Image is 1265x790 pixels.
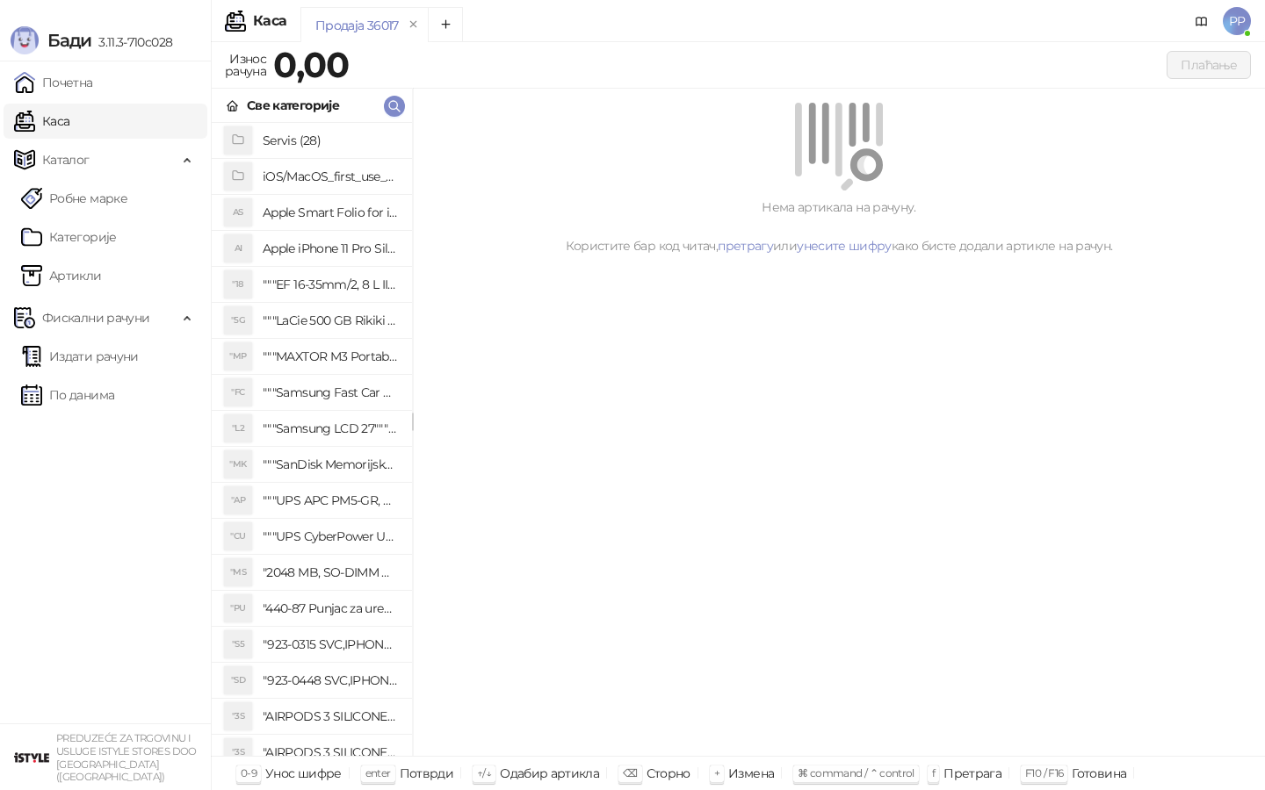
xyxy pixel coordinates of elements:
a: Документација [1188,7,1216,35]
h4: """UPS APC PM5-GR, Essential Surge Arrest,5 utic_nica""" [263,486,398,514]
span: ⌫ [623,766,637,779]
img: Logo [11,26,39,54]
div: "5G [224,306,252,334]
span: + [714,766,719,779]
a: Издати рачуни [21,339,139,374]
a: унесите шифру [797,238,892,254]
small: PREDUZEĆE ZA TRGOVINU I USLUGE ISTYLE STORES DOO [GEOGRAPHIC_DATA] ([GEOGRAPHIC_DATA]) [56,732,197,783]
div: "MP [224,342,252,370]
span: enter [365,766,391,779]
div: AS [224,198,252,226]
div: Унос шифре [265,762,342,785]
a: Почетна [14,65,93,100]
span: PP [1223,7,1251,35]
span: F10 / F16 [1025,766,1063,779]
span: Фискални рачуни [42,300,149,335]
h4: "AIRPODS 3 SILICONE CASE BLUE" [263,738,398,766]
h4: """Samsung LCD 27"""" C27F390FHUXEN""" [263,414,398,442]
div: "3S [224,738,252,766]
a: Каса [14,104,69,139]
div: "MK [224,450,252,478]
h4: "2048 MB, SO-DIMM DDRII, 667 MHz, Napajanje 1,8 0,1 V, Latencija CL5" [263,558,398,586]
h4: """UPS CyberPower UT650EG, 650VA/360W , line-int., s_uko, desktop""" [263,522,398,550]
span: 3.11.3-710c028 [91,34,172,50]
div: "SD [224,666,252,694]
h4: iOS/MacOS_first_use_assistance (4) [263,162,398,190]
a: По данима [21,377,114,413]
h4: """Samsung Fast Car Charge Adapter, brzi auto punja_, boja crna""" [263,378,398,406]
div: Сторно [647,762,690,785]
div: "MS [224,558,252,586]
div: "S5 [224,630,252,658]
div: Нема артикала на рачуну. Користите бар код читач, или како бисте додали артикле на рачун. [434,197,1244,255]
span: 0-9 [241,766,257,779]
div: Продаја 36017 [315,16,399,35]
div: Каса [253,14,286,28]
div: "AP [224,486,252,514]
div: Износ рачуна [221,47,270,83]
div: "L2 [224,414,252,442]
span: ↑/↓ [477,766,491,779]
div: Готовина [1072,762,1126,785]
div: Потврди [400,762,454,785]
h4: "923-0448 SVC,IPHONE,TOURQUE DRIVER KIT .65KGF- CM Šrafciger " [263,666,398,694]
button: Плаћање [1167,51,1251,79]
div: AI [224,234,252,262]
div: "FC [224,378,252,406]
div: Све категорије [247,96,339,115]
a: Робне марке [21,181,127,216]
h4: """SanDisk Memorijska kartica 256GB microSDXC sa SD adapterom SDSQXA1-256G-GN6MA - Extreme PLUS, ... [263,450,398,478]
div: Одабир артикла [500,762,599,785]
div: "PU [224,594,252,622]
h4: """EF 16-35mm/2, 8 L III USM""" [263,270,398,298]
div: "18 [224,270,252,298]
button: Add tab [428,7,463,42]
h4: Apple Smart Folio for iPad mini (A17 Pro) - Sage [263,198,398,226]
h4: "AIRPODS 3 SILICONE CASE BLACK" [263,702,398,730]
a: Категорије [21,219,117,255]
h4: "440-87 Punjac za uredjaje sa micro USB portom 4/1, Stand." [263,594,398,622]
div: grid [212,123,412,756]
button: remove [402,18,425,32]
span: ⌘ command / ⌃ control [798,766,914,779]
h4: "923-0315 SVC,IPHONE 5/5S BATTERY REMOVAL TRAY Držač za iPhone sa kojim se otvara display [263,630,398,658]
h4: Apple iPhone 11 Pro Silicone Case - Black [263,234,398,262]
div: "CU [224,522,252,550]
h4: Servis (28) [263,126,398,154]
strong: 0,00 [273,43,349,86]
div: "3S [224,702,252,730]
div: Измена [728,762,774,785]
span: Бади [47,30,91,51]
a: претрагу [718,238,773,254]
div: Претрага [943,762,1001,785]
span: f [932,766,935,779]
img: 64x64-companyLogo-77b92cf4-9946-4f36-9751-bf7bb5fd2c7d.png [14,740,49,775]
a: ArtikliАртикли [21,258,102,293]
h4: """MAXTOR M3 Portable 2TB 2.5"""" crni eksterni hard disk HX-M201TCB/GM""" [263,342,398,370]
span: Каталог [42,142,90,177]
h4: """LaCie 500 GB Rikiki USB 3.0 / Ultra Compact & Resistant aluminum / USB 3.0 / 2.5""""""" [263,306,398,334]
